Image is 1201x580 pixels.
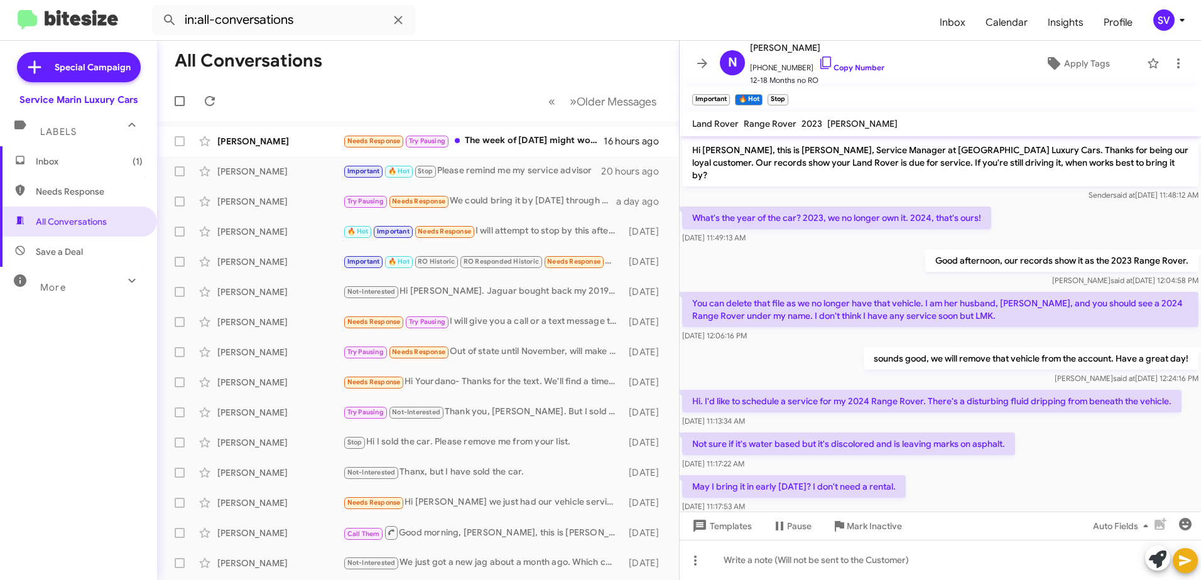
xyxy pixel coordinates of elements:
span: Sender [DATE] 11:48:12 AM [1089,190,1198,200]
span: [DATE] 12:06:16 PM [682,331,747,340]
div: [PERSON_NAME] [217,557,343,569]
span: Needs Response [347,318,401,326]
div: [PERSON_NAME] [217,436,343,449]
div: [PERSON_NAME] [217,316,343,328]
div: Hi Yourdano- Thanks for the text. We'll find a time soon. Thank you, [PERSON_NAME] [343,375,623,389]
span: Needs Response [347,378,401,386]
span: Needs Response [347,137,401,145]
p: Hi. I'd like to schedule a service for my 2024 Range Rover. There's a disturbing fluid dripping f... [682,390,1182,412]
span: Important [347,257,380,266]
span: Try Pausing [347,197,384,205]
button: Pause [762,515,822,537]
div: We just got a new jag about a month ago. Which car are you texting about? [343,556,623,570]
span: Needs Response [392,197,445,205]
span: Not-Interested [347,559,396,567]
p: What's the year of the car? 2023, we no longer own it. 2024, that's ours! [682,207,991,229]
div: We could bring it by [DATE] through [DATE] (9/30 to 10/2) or next week [DATE] (10/7). But we will... [343,194,616,208]
div: [PERSON_NAME] [217,225,343,238]
div: [PERSON_NAME] [217,165,343,178]
span: 12-18 Months no RO [750,74,884,87]
span: Needs Response [347,498,401,507]
div: a day ago [616,195,669,208]
div: [PERSON_NAME] [217,346,343,358]
span: Try Pausing [409,318,445,326]
span: [PERSON_NAME] [DATE] 12:04:58 PM [1052,276,1198,285]
h1: All Conversations [175,51,322,71]
span: Needs Response [547,257,600,266]
a: Calendar [975,4,1038,41]
div: [PERSON_NAME] [217,497,343,509]
span: Older Messages [577,95,656,109]
div: [DATE] [623,406,669,419]
span: Important [347,167,380,175]
span: N [728,53,737,73]
nav: Page navigation example [541,89,664,114]
span: All Conversations [36,215,107,228]
div: Thanx, but I have sold the car. [343,465,623,480]
p: sounds good, we will remove that vehicle from the account. Have a great day! [864,347,1198,370]
span: 2023 [802,118,822,129]
div: [DATE] [623,557,669,569]
span: RO Historic [418,257,455,266]
span: Important [377,227,410,235]
div: The week of [DATE] might work well bc we're out of town [DATE]-[DATE] [343,134,604,148]
span: Needs Response [36,185,143,198]
input: Search [152,5,416,35]
span: Stop [347,438,362,446]
div: Thank you, [PERSON_NAME]. But I sold the car [343,405,623,419]
button: Auto Fields [1083,515,1163,537]
span: Not-Interested [392,408,440,416]
span: (1) [133,155,143,168]
small: Stop [768,94,788,105]
span: Auto Fields [1093,515,1153,537]
div: Out of state until November, will make an app. [343,345,623,359]
a: Special Campaign [17,52,141,82]
span: RO Responded Historic [464,257,539,266]
span: » [570,94,577,109]
p: Good afternoon, our records show it as the 2023 Range Rover. [925,249,1198,272]
div: SV [1153,9,1175,31]
div: [DATE] [623,286,669,298]
div: [PERSON_NAME] [217,466,343,479]
button: Previous [541,89,563,114]
div: [DATE] [623,466,669,479]
span: [DATE] 11:17:53 AM [682,502,745,511]
span: Try Pausing [347,408,384,416]
div: 20 hours ago [601,165,669,178]
span: said at [1111,276,1133,285]
span: Try Pausing [409,137,445,145]
div: Hi [PERSON_NAME] we just had our vehicle serviced on 8/25. Is there a recall or something that ne... [343,495,623,510]
div: Hi [PERSON_NAME]. Jaguar bought back my 2019 I-Pace last May. Please update your records. Thanks,... [343,284,623,299]
div: [DATE] [623,527,669,539]
span: Needs Response [418,227,471,235]
div: [PERSON_NAME] [217,286,343,298]
span: 🔥 Hot [388,167,410,175]
div: Good morning, [PERSON_NAME], this is [PERSON_NAME] from [PERSON_NAME] Cars returning your call. I... [343,525,623,540]
div: [PERSON_NAME] [217,195,343,208]
div: Hi I sold the car. Please remove me from your list. [343,435,623,449]
div: [DATE] [623,497,669,509]
div: [DATE] [623,376,669,389]
span: Templates [690,515,752,537]
p: Not sure if it's water based but it's discolored and is leaving marks on asphalt. [682,432,1015,455]
span: Mark Inactive [847,515,902,537]
a: Insights [1038,4,1094,41]
span: Stop [418,167,433,175]
span: Apply Tags [1064,52,1110,75]
span: [PERSON_NAME] [750,40,884,55]
span: Inbox [930,4,975,41]
span: Needs Response [392,348,445,356]
button: Next [562,89,664,114]
span: More [40,282,66,293]
small: 🔥 Hot [735,94,762,105]
span: Land Rover [692,118,739,129]
span: 🔥 Hot [388,257,410,266]
span: [DATE] 11:17:22 AM [682,459,744,468]
a: Copy Number [818,63,884,72]
span: said at [1113,373,1135,383]
a: Profile [1094,4,1143,41]
span: [PHONE_NUMBER] [750,55,884,74]
span: 🔥 Hot [347,227,369,235]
